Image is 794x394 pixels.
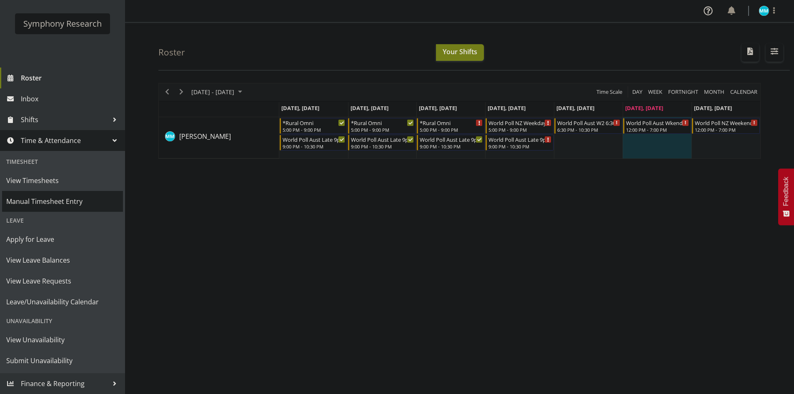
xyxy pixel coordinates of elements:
[21,113,108,126] span: Shifts
[158,83,761,159] div: Timeline Week of August 23, 2025
[766,43,783,62] button: Filter Shifts
[647,87,664,97] button: Timeline Week
[596,87,623,97] span: Time Scale
[417,135,485,151] div: Murphy Mulholland"s event - World Poll Aust Late 9p~10:30p Begin From Wednesday, August 20, 2025 ...
[348,135,416,151] div: Murphy Mulholland"s event - World Poll Aust Late 9p~10:30p Begin From Tuesday, August 19, 2025 at...
[420,135,483,143] div: World Poll Aust Late 9p~10:30p
[595,87,624,97] button: Time Scale
[420,126,483,133] div: 5:00 PM - 9:00 PM
[351,143,414,150] div: 9:00 PM - 10:30 PM
[626,118,689,127] div: World Poll Aust Wkend
[486,118,554,134] div: Murphy Mulholland"s event - World Poll NZ Weekdays Begin From Thursday, August 21, 2025 at 5:00:0...
[6,233,119,246] span: Apply for Leave
[6,275,119,287] span: View Leave Requests
[488,135,551,143] div: World Poll Aust Late 9p~10:30p
[488,104,526,112] span: [DATE], [DATE]
[2,229,123,250] a: Apply for Leave
[2,312,123,329] div: Unavailability
[280,135,348,151] div: Murphy Mulholland"s event - World Poll Aust Late 9p~10:30p Begin From Monday, August 18, 2025 at ...
[280,118,348,134] div: Murphy Mulholland"s event - *Rural Omni Begin From Monday, August 18, 2025 at 5:00:00 PM GMT+12:0...
[279,117,760,158] table: Timeline Week of August 23, 2025
[179,131,231,141] a: [PERSON_NAME]
[2,250,123,271] a: View Leave Balances
[420,118,483,127] div: *Rural Omni
[631,87,644,97] button: Timeline Day
[554,118,622,134] div: Murphy Mulholland"s event - World Poll Aust W2 6:30pm~10:30pm Begin From Friday, August 22, 2025 ...
[2,212,123,229] div: Leave
[667,87,700,97] button: Fortnight
[21,134,108,147] span: Time & Attendance
[623,118,691,134] div: Murphy Mulholland"s event - World Poll Aust Wkend Begin From Saturday, August 23, 2025 at 12:00:0...
[488,126,551,133] div: 5:00 PM - 9:00 PM
[729,87,758,97] span: calendar
[179,132,231,141] span: [PERSON_NAME]
[695,118,758,127] div: World Poll NZ Weekends
[188,83,247,101] div: August 18 - 24, 2025
[2,291,123,312] a: Leave/Unavailability Calendar
[695,126,758,133] div: 12:00 PM - 7:00 PM
[486,135,554,151] div: Murphy Mulholland"s event - World Poll Aust Late 9p~10:30p Begin From Thursday, August 21, 2025 a...
[631,87,643,97] span: Day
[6,174,119,187] span: View Timesheets
[2,329,123,350] a: View Unavailability
[159,117,279,158] td: Murphy Mulholland resource
[557,118,620,127] div: World Poll Aust W2 6:30pm~10:30pm
[759,6,769,16] img: murphy-mulholland11450.jpg
[694,104,732,112] span: [DATE], [DATE]
[283,135,346,143] div: World Poll Aust Late 9p~10:30p
[741,43,759,62] button: Download a PDF of the roster according to the set date range.
[778,168,794,225] button: Feedback - Show survey
[436,44,484,61] button: Your Shifts
[419,104,457,112] span: [DATE], [DATE]
[283,126,346,133] div: 5:00 PM - 9:00 PM
[2,153,123,170] div: Timesheet
[281,104,319,112] span: [DATE], [DATE]
[21,377,108,390] span: Finance & Reporting
[351,126,414,133] div: 5:00 PM - 9:00 PM
[626,126,689,133] div: 12:00 PM - 7:00 PM
[190,87,246,97] button: August 2025
[351,135,414,143] div: World Poll Aust Late 9p~10:30p
[348,118,416,134] div: Murphy Mulholland"s event - *Rural Omni Begin From Tuesday, August 19, 2025 at 5:00:00 PM GMT+12:...
[6,254,119,266] span: View Leave Balances
[647,87,663,97] span: Week
[6,195,119,208] span: Manual Timesheet Entry
[488,143,551,150] div: 9:00 PM - 10:30 PM
[6,334,119,346] span: View Unavailability
[23,18,102,30] div: Symphony Research
[283,118,346,127] div: *Rural Omni
[420,143,483,150] div: 9:00 PM - 10:30 PM
[21,93,121,105] span: Inbox
[692,118,760,134] div: Murphy Mulholland"s event - World Poll NZ Weekends Begin From Sunday, August 24, 2025 at 12:00:00...
[351,104,388,112] span: [DATE], [DATE]
[190,87,235,97] span: [DATE] - [DATE]
[21,72,121,84] span: Roster
[729,87,759,97] button: Month
[351,118,414,127] div: *Rural Omni
[2,191,123,212] a: Manual Timesheet Entry
[2,271,123,291] a: View Leave Requests
[557,126,620,133] div: 6:30 PM - 10:30 PM
[443,47,477,56] span: Your Shifts
[556,104,594,112] span: [DATE], [DATE]
[174,83,188,101] div: next period
[625,104,663,112] span: [DATE], [DATE]
[488,118,551,127] div: World Poll NZ Weekdays
[6,296,119,308] span: Leave/Unavailability Calendar
[782,177,790,206] span: Feedback
[703,87,725,97] span: Month
[283,143,346,150] div: 9:00 PM - 10:30 PM
[162,87,173,97] button: Previous
[703,87,726,97] button: Timeline Month
[2,350,123,371] a: Submit Unavailability
[160,83,174,101] div: previous period
[158,48,185,57] h4: Roster
[417,118,485,134] div: Murphy Mulholland"s event - *Rural Omni Begin From Wednesday, August 20, 2025 at 5:00:00 PM GMT+1...
[2,170,123,191] a: View Timesheets
[176,87,187,97] button: Next
[6,354,119,367] span: Submit Unavailability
